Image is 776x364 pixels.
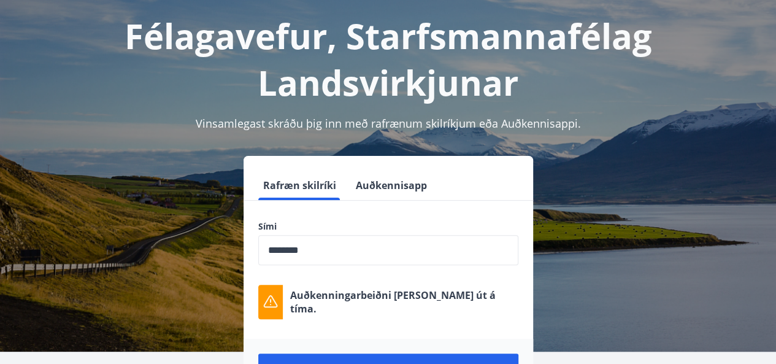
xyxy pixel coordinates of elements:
h1: Félagavefur, Starfsmannafélag Landsvirkjunar [15,12,761,106]
label: Sími [258,220,518,233]
p: Auðkenningarbeiðni [PERSON_NAME] út á tíma. [290,288,518,316]
span: Vinsamlegast skráðu þig inn með rafrænum skilríkjum eða Auðkennisappi. [196,116,581,131]
button: Rafræn skilríki [258,171,341,200]
button: Auðkennisapp [351,171,432,200]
